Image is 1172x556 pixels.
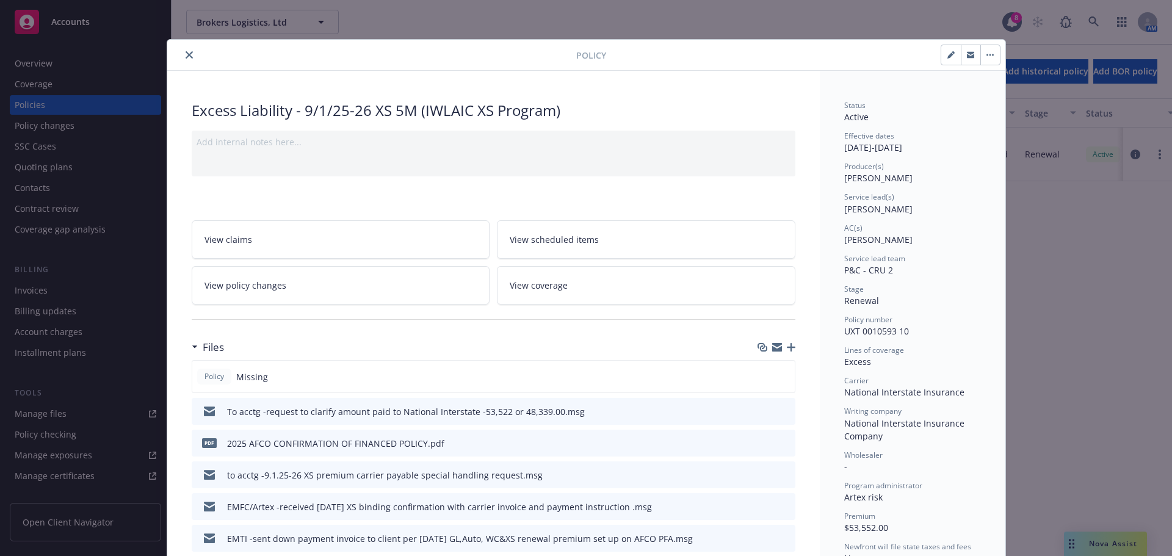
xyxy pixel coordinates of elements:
button: close [182,48,197,62]
div: [DATE] - [DATE] [844,131,981,154]
button: download file [760,405,770,418]
span: Effective dates [844,131,894,141]
a: View scheduled items [497,220,795,259]
div: EMTI -sent down payment invoice to client per [DATE] GL,Auto, WC&XS renewal premium set up on AFC... [227,532,693,545]
button: preview file [780,437,790,450]
span: Writing company [844,406,902,416]
button: preview file [780,532,790,545]
span: Active [844,111,869,123]
span: P&C - CRU 2 [844,264,893,276]
a: View claims [192,220,490,259]
span: Program administrator [844,480,922,491]
button: preview file [780,500,790,513]
span: Newfront will file state taxes and fees [844,541,971,552]
div: Excess Liability - 9/1/25-26 XS 5M (IWLAIC XS Program) [192,100,795,121]
button: preview file [780,405,790,418]
span: AC(s) [844,223,863,233]
button: preview file [780,469,790,482]
span: Carrier [844,375,869,386]
h3: Files [203,339,224,355]
span: UXT 0010593 10 [844,325,909,337]
span: [PERSON_NAME] [844,234,913,245]
span: Service lead(s) [844,192,894,202]
div: Excess [844,355,981,368]
span: National Interstate Insurance [844,386,964,398]
span: [PERSON_NAME] [844,172,913,184]
span: Policy number [844,314,892,325]
span: $53,552.00 [844,522,888,533]
span: Status [844,100,866,110]
a: View coverage [497,266,795,305]
span: pdf [202,438,217,447]
span: View scheduled items [510,233,599,246]
span: Service lead team [844,253,905,264]
div: 2025 AFCO CONFIRMATION OF FINANCED POLICY.pdf [227,437,444,450]
span: Missing [236,370,268,383]
span: Lines of coverage [844,345,904,355]
span: - [844,461,847,472]
span: View policy changes [204,279,286,292]
div: EMFC/Artex -received [DATE] XS binding confirmation with carrier invoice and payment instruction ... [227,500,652,513]
div: to acctg -9.1.25-26 XS premium carrier payable special handling request.msg [227,469,543,482]
button: download file [760,437,770,450]
span: Producer(s) [844,161,884,171]
span: Policy [202,371,226,382]
button: download file [760,500,770,513]
div: Files [192,339,224,355]
span: [PERSON_NAME] [844,203,913,215]
span: Artex risk [844,491,883,503]
span: View coverage [510,279,568,292]
a: View policy changes [192,266,490,305]
span: View claims [204,233,252,246]
span: National Interstate Insurance Company [844,417,967,442]
button: download file [760,469,770,482]
span: Premium [844,511,875,521]
div: To acctg -request to clarify amount paid to National Interstate -53,522 or 48,339.00.msg [227,405,585,418]
div: Add internal notes here... [197,135,790,148]
span: Stage [844,284,864,294]
span: Renewal [844,295,879,306]
button: download file [760,532,770,545]
span: Wholesaler [844,450,883,460]
span: Policy [576,49,606,62]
